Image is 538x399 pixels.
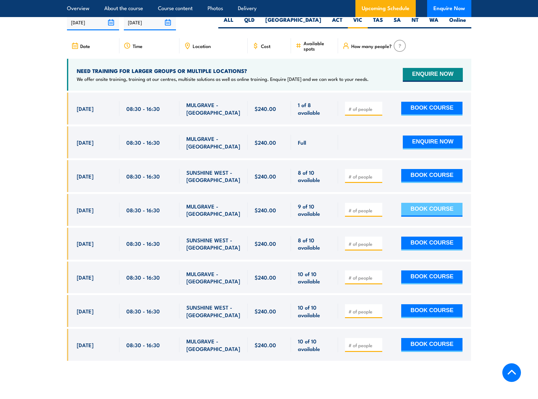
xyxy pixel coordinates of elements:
[80,43,90,49] span: Date
[401,304,462,318] button: BOOK COURSE
[348,207,380,214] input: # of people
[401,102,462,116] button: BOOK COURSE
[77,172,94,180] span: [DATE]
[444,16,471,28] label: Online
[186,169,241,184] span: SUNSHINE WEST - [GEOGRAPHIC_DATA]
[298,337,331,352] span: 10 of 10 available
[126,105,160,112] span: 08:30 - 16:30
[67,14,119,30] input: From date
[388,16,406,28] label: SA
[77,76,369,82] p: We offer onsite training, training at our centres, multisite solutions as well as online training...
[401,169,462,183] button: BOOK COURSE
[348,241,380,247] input: # of people
[255,307,276,315] span: $240.00
[77,307,94,315] span: [DATE]
[186,203,241,217] span: MULGRAVE - [GEOGRAPHIC_DATA]
[401,338,462,352] button: BOOK COURSE
[77,67,369,74] h4: NEED TRAINING FOR LARGER GROUPS OR MULTIPLE LOCATIONS?
[348,308,380,315] input: # of people
[298,304,331,318] span: 10 of 10 available
[401,237,462,251] button: BOOK COURSE
[126,240,160,247] span: 08:30 - 16:30
[126,139,160,146] span: 08:30 - 16:30
[77,139,94,146] span: [DATE]
[255,105,276,112] span: $240.00
[126,206,160,214] span: 08:30 - 16:30
[255,139,276,146] span: $240.00
[77,341,94,348] span: [DATE]
[255,341,276,348] span: $240.00
[298,236,331,251] span: 8 of 10 available
[255,274,276,281] span: $240.00
[401,203,462,217] button: BOOK COURSE
[77,206,94,214] span: [DATE]
[304,40,334,51] span: Available spots
[298,139,306,146] span: Full
[298,101,331,116] span: 1 of 8 available
[424,16,444,28] label: WA
[186,135,241,150] span: MULGRAVE - [GEOGRAPHIC_DATA]
[401,270,462,284] button: BOOK COURSE
[77,240,94,247] span: [DATE]
[298,270,331,285] span: 10 of 10 available
[186,337,241,352] span: MULGRAVE - [GEOGRAPHIC_DATA]
[406,16,424,28] label: NT
[126,274,160,281] span: 08:30 - 16:30
[126,341,160,348] span: 08:30 - 16:30
[403,136,462,149] button: ENQUIRE NOW
[124,14,176,30] input: To date
[186,236,241,251] span: SUNSHINE WEST - [GEOGRAPHIC_DATA]
[218,16,239,28] label: ALL
[255,240,276,247] span: $240.00
[348,342,380,348] input: # of people
[126,307,160,315] span: 08:30 - 16:30
[193,43,211,49] span: Location
[186,270,241,285] span: MULGRAVE - [GEOGRAPHIC_DATA]
[186,304,241,318] span: SUNSHINE WEST - [GEOGRAPHIC_DATA]
[186,101,241,116] span: MULGRAVE - [GEOGRAPHIC_DATA]
[298,203,331,217] span: 9 of 10 available
[255,172,276,180] span: $240.00
[133,43,142,49] span: Time
[368,16,388,28] label: TAS
[126,172,160,180] span: 08:30 - 16:30
[348,275,380,281] input: # of people
[255,206,276,214] span: $240.00
[348,106,380,112] input: # of people
[77,105,94,112] span: [DATE]
[261,43,270,49] span: Cost
[403,68,462,82] button: ENQUIRE NOW
[260,16,327,28] label: [GEOGRAPHIC_DATA]
[239,16,260,28] label: QLD
[327,16,348,28] label: ACT
[348,16,368,28] label: VIC
[348,173,380,180] input: # of people
[77,274,94,281] span: [DATE]
[298,169,331,184] span: 8 of 10 available
[351,43,392,49] span: How many people?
